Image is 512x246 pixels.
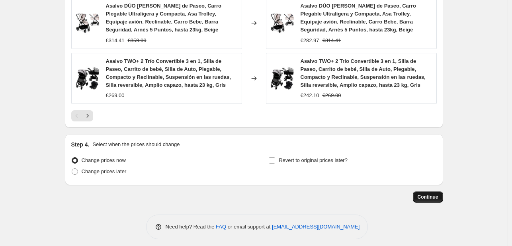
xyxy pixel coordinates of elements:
[270,11,294,35] img: 71iVUkseqbL_80x.jpg
[322,37,341,45] strike: €314.41
[270,66,294,90] img: 713H5tgN2bL_80x.jpg
[301,37,319,45] div: €282.97
[216,224,226,230] a: FAQ
[272,224,360,230] a: [EMAIL_ADDRESS][DOMAIN_NAME]
[92,141,180,148] p: Select when the prices should change
[301,3,416,33] span: Asalvo DÚO [PERSON_NAME] de Paseo, Carro Plegable Ultraligera y Compacta, Asa Trolley, Equipaje a...
[106,3,221,33] span: Asalvo DÚO [PERSON_NAME] de Paseo, Carro Plegable Ultraligera y Compacta, Asa Trolley, Equipaje a...
[128,37,147,45] strike: €359.00
[322,92,341,100] strike: €269.00
[71,141,90,148] h2: Step 4.
[166,224,216,230] span: Need help? Read the
[76,11,100,35] img: 71iVUkseqbL_80x.jpg
[106,37,125,45] div: €314.41
[71,110,93,121] nav: Pagination
[76,66,100,90] img: 713H5tgN2bL_80x.jpg
[82,168,127,174] span: Change prices later
[301,92,319,100] div: €242.10
[106,58,231,88] span: Asalvo TWO+ 2 Trío Convertible 3 en 1, Silla de Paseo, Carrito de bebé, Silla de Auto, Plegable, ...
[226,224,272,230] span: or email support at
[413,191,443,203] button: Continue
[301,58,426,88] span: Asalvo TWO+ 2 Trío Convertible 3 en 1, Silla de Paseo, Carrito de bebé, Silla de Auto, Plegable, ...
[82,157,126,163] span: Change prices now
[279,157,348,163] span: Revert to original prices later?
[106,92,125,100] div: €269.00
[82,110,93,121] button: Next
[418,194,438,200] span: Continue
